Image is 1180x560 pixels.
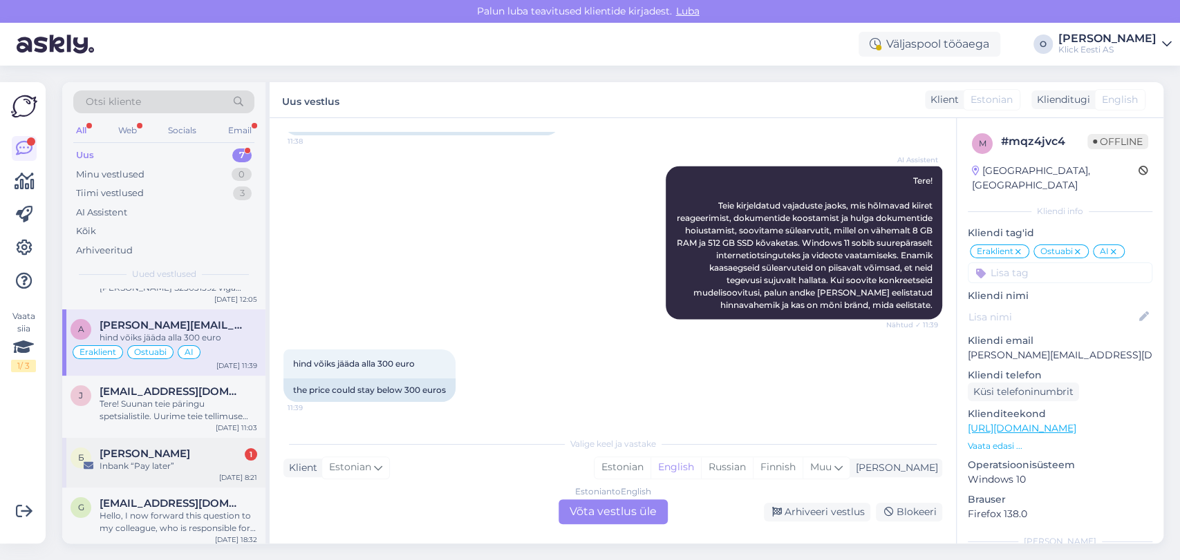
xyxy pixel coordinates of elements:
div: Finnish [753,457,803,478]
div: Klient [925,93,959,107]
span: Uued vestlused [132,268,196,280]
p: Klienditeekond [968,407,1152,421]
div: Vaata siia [11,310,36,372]
span: andra.annimae@gmail.com [100,319,243,331]
div: Web [115,122,140,139]
div: [PERSON_NAME] [850,461,938,475]
div: Klick Eesti AS [1058,44,1156,55]
span: 11:38 [288,136,339,146]
div: Arhiveeri vestlus [764,503,870,521]
div: Väljaspool tööaega [859,32,1000,57]
div: [DATE] 8:21 [219,472,257,483]
div: the price could stay below 300 euros [283,378,456,402]
div: [PERSON_NAME] [968,535,1152,548]
div: Email [225,122,254,139]
div: Socials [165,122,199,139]
div: # mqz4jvc4 [1001,133,1087,150]
div: 7 [232,148,252,162]
div: Tere! Suunan teie päringu spetsialistile. Uurime teie tellimuse staatust ja anname teile esimesel... [100,398,257,423]
div: Kõik [76,224,96,238]
span: J [79,390,83,400]
span: Eraklient [977,247,1013,255]
div: Russian [701,457,753,478]
div: 3 [233,186,252,200]
div: Uus [76,148,94,162]
span: AI Assistent [886,155,938,165]
span: English [1102,93,1138,107]
span: G [78,502,84,512]
div: [DATE] 11:39 [216,360,257,371]
span: a [78,324,84,334]
span: Estonian [329,460,371,475]
span: Ostuabi [134,348,167,356]
span: Eraklient [79,348,116,356]
span: AI [185,348,194,356]
span: Offline [1087,134,1148,149]
span: AI [1100,247,1109,255]
p: Kliendi telefon [968,368,1152,383]
span: Богдан Зеленский [100,447,190,460]
span: Luba [672,5,704,17]
div: [DATE] 18:32 [215,534,257,545]
div: Minu vestlused [76,168,144,182]
p: Kliendi tag'id [968,226,1152,240]
p: Firefox 138.0 [968,507,1152,521]
span: Muu [810,461,832,473]
span: Tere! Teie kirjeldatud vajaduste jaoks, mis hõlmavad kiiret reageerimist, dokumentide koostamist ... [677,175,935,309]
div: [GEOGRAPHIC_DATA], [GEOGRAPHIC_DATA] [972,164,1139,193]
p: Vaata edasi ... [968,440,1152,452]
div: Estonian [594,457,650,478]
div: 1 [245,448,257,461]
div: Küsi telefoninumbrit [968,383,1079,401]
span: Б [78,452,84,463]
div: 1 / 3 [11,360,36,372]
div: Valige keel ja vastake [283,438,942,450]
img: Askly Logo [11,93,37,119]
div: Blokeeri [876,503,942,521]
div: Klienditugi [1031,93,1090,107]
div: hind võiks jääda alla 300 euro [100,331,257,344]
div: Klient [283,461,317,475]
div: Estonian to English [575,485,651,498]
div: AI Assistent [76,206,127,220]
div: [DATE] 11:03 [216,423,257,433]
input: Lisa nimi [968,309,1136,325]
p: Operatsioonisüsteem [968,458,1152,472]
span: Otsi kliente [86,95,141,109]
div: [PERSON_NAME] [1058,33,1156,44]
div: Kliendi info [968,205,1152,218]
div: Arhiveeritud [76,244,133,258]
a: [URL][DOMAIN_NAME] [968,422,1076,434]
p: Windows 10 [968,472,1152,487]
input: Lisa tag [968,262,1152,283]
div: Võta vestlus üle [559,499,668,524]
span: m [979,138,986,148]
div: 0 [232,168,252,182]
div: Hello, I now forward this question to my colleague, who is responsible for this. The reply will b... [100,510,257,534]
span: Estonian [971,93,1013,107]
div: O [1033,35,1053,54]
span: Georgsurva@gmail.com [100,497,243,510]
a: [PERSON_NAME]Klick Eesti AS [1058,33,1172,55]
span: Ostuabi [1040,247,1073,255]
span: Nähtud ✓ 11:39 [886,320,938,330]
p: Kliendi nimi [968,289,1152,303]
p: Brauser [968,492,1152,507]
div: English [650,457,701,478]
div: [DATE] 12:05 [214,294,257,305]
p: Kliendi email [968,334,1152,348]
div: All [73,122,89,139]
label: Uus vestlus [282,90,339,109]
span: hind võiks jääda alla 300 euro [293,358,415,369]
div: Tiimi vestlused [76,186,144,200]
div: Inbank “Pay later” [100,460,257,472]
span: Jussroderick@gmail.com [100,385,243,398]
span: 11:39 [288,403,339,413]
p: [PERSON_NAME][EMAIL_ADDRESS][DOMAIN_NAME] [968,348,1152,363]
